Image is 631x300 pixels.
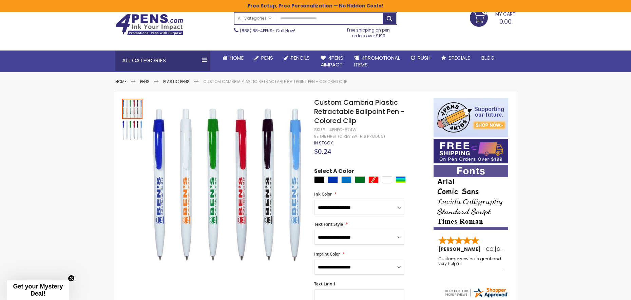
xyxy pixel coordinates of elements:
[279,51,315,65] a: Pencils
[349,51,405,73] a: 4PROMOTIONALITEMS
[314,251,340,257] span: Imprint Color
[483,246,544,253] span: - ,
[230,54,244,61] span: Home
[434,139,508,163] img: Free shipping on orders over $199
[314,176,324,183] div: Black
[438,246,483,253] span: [PERSON_NAME]
[249,51,279,65] a: Pens
[314,167,354,177] span: Select A Color
[261,54,273,61] span: Pens
[418,54,431,61] span: Rush
[314,140,333,146] span: In stock
[314,127,327,133] strong: SKU
[7,280,69,300] div: Get your Mystery Deal!Close teaser
[314,221,343,227] span: Text Font Style
[405,51,436,65] a: Rush
[481,54,495,61] span: Blog
[122,120,142,140] img: Custom Cambria Plastic Retractable Ballpoint Pen - Colored Clip
[315,51,349,73] a: 4Pens4impact
[448,54,471,61] span: Specials
[115,79,127,84] a: Home
[314,134,385,139] a: Be the first to review this product
[291,54,310,61] span: Pencils
[314,281,336,287] span: Text Line 1
[122,98,143,119] div: Custom Cambria Plastic Retractable Ballpoint Pen - Colored Clip
[434,165,508,230] img: font-personalization-examples
[444,294,509,300] a: 4pens.com certificate URL
[217,51,249,65] a: Home
[476,51,500,65] a: Blog
[115,51,210,71] div: All Categories
[434,98,508,137] img: 4pens 4 kids
[328,176,338,183] div: Blue
[122,119,142,140] div: Custom Cambria Plastic Retractable Ballpoint Pen - Colored Clip
[150,108,305,263] img: Custom Cambria Plastic Retractable Ballpoint Pen - Colored Clip
[238,16,272,21] span: All Categories
[438,257,504,271] div: Customer service is great and very helpful
[314,98,405,125] span: Custom Cambria Plastic Retractable Ballpoint Pen - Colored Clip
[314,191,332,197] span: Ink Color
[240,28,272,34] a: (888) 88-4PENS
[354,54,400,68] span: 4PROMOTIONAL ITEMS
[163,79,190,84] a: Plastic Pens
[321,54,343,68] span: 4Pens 4impact
[444,286,509,299] img: 4pens.com widget logo
[140,79,150,84] a: Pens
[495,246,544,253] span: [GEOGRAPHIC_DATA]
[436,51,476,65] a: Specials
[314,147,331,156] span: $0.24
[203,79,347,84] li: Custom Cambria Plastic Retractable Ballpoint Pen - Colored Clip
[240,28,295,34] span: - Call Now!
[499,17,512,26] span: 0.00
[341,176,351,183] div: Blue Light
[234,13,275,24] a: All Categories
[355,176,365,183] div: Green
[115,14,183,36] img: 4Pens Custom Pens and Promotional Products
[470,9,516,26] a: 0.00 0
[314,140,333,146] div: Availability
[486,246,494,253] span: CO
[340,25,397,38] div: Free shipping on pen orders over $199
[382,176,392,183] div: White
[329,127,357,133] div: 4PHPC-874W
[396,176,406,183] div: Assorted
[13,283,63,297] span: Get your Mystery Deal!
[68,275,75,282] button: Close teaser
